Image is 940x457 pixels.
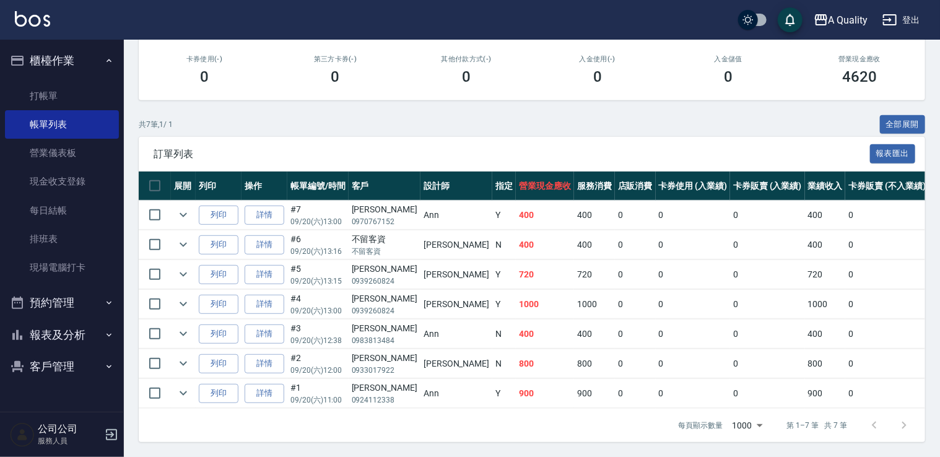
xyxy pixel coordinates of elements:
td: 720 [516,260,574,289]
th: 列印 [196,172,242,201]
button: expand row [174,235,193,254]
h5: 公司公司 [38,423,101,435]
td: N [492,320,516,349]
a: 詳情 [245,206,284,225]
td: 400 [574,230,615,259]
button: expand row [174,384,193,403]
a: 打帳單 [5,82,119,110]
td: 0 [615,349,656,378]
h3: 4620 [842,68,877,85]
td: 0 [845,379,928,408]
a: 帳單列表 [5,110,119,139]
td: 0 [845,230,928,259]
td: #2 [287,349,349,378]
td: Y [492,260,516,289]
td: 400 [805,230,846,259]
h3: 0 [200,68,209,85]
td: 0 [656,320,731,349]
th: 卡券使用 (入業績) [656,172,731,201]
p: 09/20 (六) 13:00 [290,216,346,227]
td: Ann [420,201,492,230]
td: 0 [730,379,805,408]
p: 0939260824 [352,276,417,287]
td: 0 [615,230,656,259]
a: 營業儀表板 [5,139,119,167]
td: 0 [730,201,805,230]
a: 排班表 [5,225,119,253]
td: 0 [845,201,928,230]
button: 櫃檯作業 [5,45,119,77]
img: Logo [15,11,50,27]
th: 服務消費 [574,172,615,201]
h3: 0 [724,68,733,85]
a: 現金收支登錄 [5,167,119,196]
th: 帳單編號/時間 [287,172,349,201]
div: [PERSON_NAME] [352,263,417,276]
td: 900 [574,379,615,408]
a: 詳情 [245,354,284,373]
p: 0970767152 [352,216,417,227]
td: 0 [615,260,656,289]
button: 列印 [199,384,238,403]
td: 0 [656,290,731,319]
button: 列印 [199,235,238,255]
td: Ann [420,379,492,408]
button: 預約管理 [5,287,119,319]
h3: 0 [331,68,340,85]
td: 0 [615,201,656,230]
th: 店販消費 [615,172,656,201]
div: [PERSON_NAME] [352,352,417,365]
button: 客戶管理 [5,350,119,383]
button: 列印 [199,265,238,284]
button: 列印 [199,324,238,344]
td: 400 [805,320,846,349]
div: [PERSON_NAME] [352,322,417,335]
td: 0 [730,320,805,349]
div: 1000 [728,409,767,442]
p: 0983813484 [352,335,417,346]
td: Y [492,290,516,319]
span: 訂單列表 [154,148,870,160]
button: expand row [174,324,193,343]
td: [PERSON_NAME] [420,260,492,289]
th: 業績收入 [805,172,846,201]
h3: 0 [462,68,471,85]
p: 不留客資 [352,246,417,257]
p: 每頁顯示數量 [678,420,723,431]
td: #4 [287,290,349,319]
button: expand row [174,265,193,284]
a: 詳情 [245,295,284,314]
td: 400 [574,320,615,349]
td: 0 [615,290,656,319]
td: 720 [574,260,615,289]
td: 0 [615,379,656,408]
td: Y [492,379,516,408]
td: 0 [730,260,805,289]
td: 0 [730,349,805,378]
button: 登出 [877,9,925,32]
td: #3 [287,320,349,349]
button: A Quality [809,7,873,33]
td: 0 [656,260,731,289]
td: 800 [574,349,615,378]
a: 詳情 [245,265,284,284]
button: expand row [174,354,193,373]
td: 400 [516,201,574,230]
th: 客戶 [349,172,420,201]
td: 0 [845,320,928,349]
td: #7 [287,201,349,230]
td: 1000 [574,290,615,319]
h2: 入金使用(-) [547,55,648,63]
td: 400 [516,230,574,259]
td: [PERSON_NAME] [420,349,492,378]
p: 0924112338 [352,394,417,406]
button: 全部展開 [880,115,926,134]
td: #6 [287,230,349,259]
td: 0 [845,260,928,289]
td: [PERSON_NAME] [420,230,492,259]
p: 09/20 (六) 12:38 [290,335,346,346]
th: 卡券販賣 (入業績) [730,172,805,201]
th: 指定 [492,172,516,201]
td: 0 [845,290,928,319]
td: 0 [730,290,805,319]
